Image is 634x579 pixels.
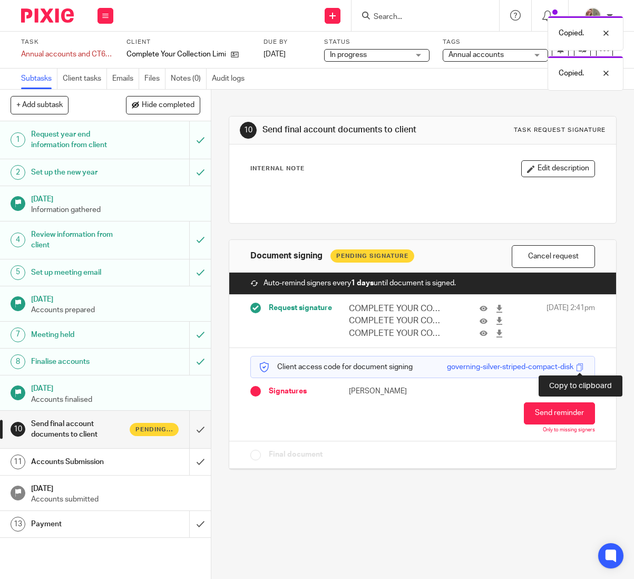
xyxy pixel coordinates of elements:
h1: Send final account documents to client [31,416,130,443]
h1: [DATE] [31,381,200,394]
label: Due by [264,38,311,46]
p: Only to missing signers [543,427,595,433]
p: Accounts prepared [31,305,200,315]
button: Hide completed [126,96,200,114]
span: Pending signature [135,425,173,434]
p: [PERSON_NAME] [349,386,423,397]
h1: [DATE] [31,481,200,494]
span: 0 of 1 signed [553,386,595,397]
h1: Accounts Submission [31,454,130,470]
div: 11 [11,455,25,469]
div: 10 [11,422,25,437]
a: Audit logs [212,69,250,89]
div: 1 [11,132,25,147]
h1: Send final account documents to client [262,124,445,136]
p: Copied. [559,68,584,79]
label: Client [126,38,250,46]
span: [DATE] 2:41pm [547,303,595,340]
h1: [DATE] [31,292,200,305]
div: 2 [11,165,25,180]
label: Task [21,38,113,46]
p: COMPLETE YOUR COLLECTION LIMITED 20241130 Statutory Accounts.pdf [349,303,442,315]
h1: Payment [31,516,130,532]
div: 5 [11,265,25,280]
button: Cancel request [512,245,595,268]
span: Hide completed [142,101,194,110]
p: Accounts finalised [31,394,200,405]
h1: Set up the new year [31,165,130,180]
div: 13 [11,517,25,532]
div: governing-silver-striped-compact-disk [447,362,573,372]
div: Task request signature [514,126,606,134]
a: Files [144,69,165,89]
div: 10 [240,122,257,139]
p: Copied. [559,28,584,38]
h1: Document signing [250,250,323,262]
a: Subtasks [21,69,57,89]
div: Annual accounts and CT600 return [21,49,113,60]
button: Edit description [521,160,595,177]
button: Send reminder [524,402,595,424]
button: + Add subtask [11,96,69,114]
span: Request signature [269,303,332,313]
h1: [DATE] [31,191,200,205]
h1: Set up meeting email [31,265,130,281]
a: Client tasks [63,69,107,89]
h1: Finalise accounts [31,354,130,370]
strong: 1 days [351,279,374,287]
img: Pixie [21,8,74,23]
p: Internal Note [250,165,305,173]
span: [DATE] [264,51,286,58]
div: 4 [11,233,25,247]
p: COMPLETE YOUR COLLECTION LIMITED 20241130 Computations Summary-2.pdf [349,315,442,327]
h1: Meeting held [31,327,130,343]
a: Notes (0) [171,69,207,89]
div: Pending Signature [330,249,414,263]
span: Signatures [269,386,307,397]
p: Accounts submitted [31,494,200,505]
div: 8 [11,354,25,369]
span: Final document [269,449,323,460]
h1: Review information from client [31,227,130,254]
span: Auto-remind signers every until document is signed. [264,278,456,288]
p: Complete Your Collection Limited [126,49,226,60]
a: Emails [112,69,139,89]
div: 7 [11,327,25,342]
p: Client access code for document signing [259,362,413,372]
img: A3ABFD03-94E6-44F9-A09D-ED751F5F1762.jpeg [584,7,601,24]
p: Information gathered [31,205,200,215]
p: COMPLETE YOUR COLLECTION LIMITED 20241130 CT600-2.pdf [349,327,442,340]
h1: Request year end information from client [31,127,130,153]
